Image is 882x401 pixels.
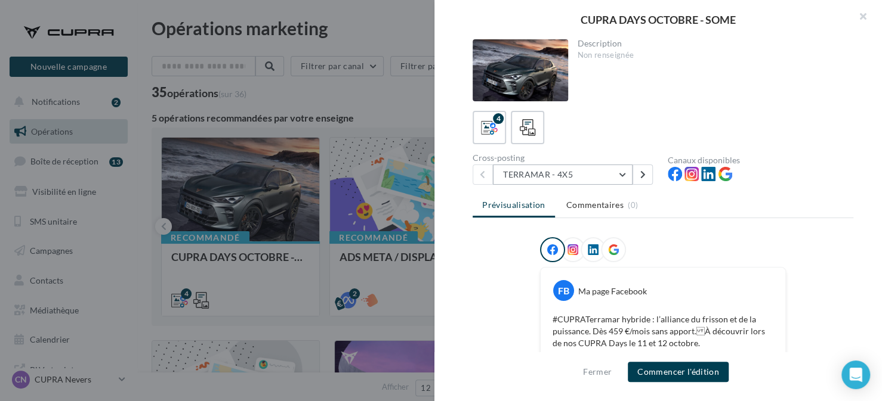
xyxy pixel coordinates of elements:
[493,164,633,185] button: TERRAMAR - 4X5
[566,199,624,211] span: Commentaires
[553,280,574,301] div: FB
[473,154,658,162] div: Cross-posting
[628,362,729,382] button: Commencer l'édition
[578,365,616,379] button: Fermer
[578,285,647,297] div: Ma page Facebook
[493,113,504,124] div: 4
[578,50,844,61] div: Non renseignée
[553,313,773,349] p: #CUPRATerramar hybride : l’alliance du frisson et de la puissance. Dès 459 €/mois sans apport. À ...
[841,360,870,389] div: Open Intercom Messenger
[578,39,844,48] div: Description
[454,14,863,25] div: CUPRA DAYS OCTOBRE - SOME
